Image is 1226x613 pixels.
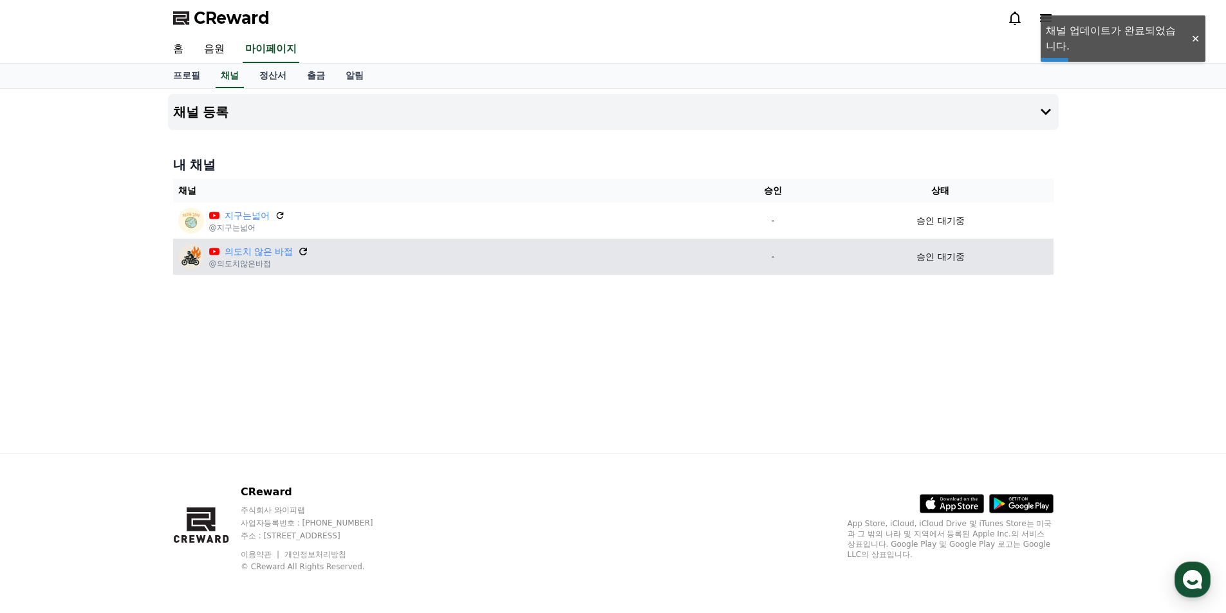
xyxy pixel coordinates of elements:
[916,214,964,228] p: 승인 대기중
[41,427,48,437] span: 홈
[168,94,1059,130] button: 채널 등록
[723,214,822,228] p: -
[241,562,398,572] p: © CReward All Rights Reserved.
[173,105,229,119] h4: 채널 등록
[194,8,270,28] span: CReward
[216,64,244,88] a: 채널
[297,64,335,88] a: 출금
[194,36,235,63] a: 음원
[118,428,133,438] span: 대화
[166,408,247,440] a: 설정
[225,209,270,223] a: 지구는넓어
[243,36,299,63] a: 마이페이지
[723,250,822,264] p: -
[85,408,166,440] a: 대화
[718,179,828,203] th: 승인
[209,223,285,233] p: @지구는넓어
[284,550,346,559] a: 개인정보처리방침
[199,427,214,437] span: 설정
[163,64,210,88] a: 프로필
[848,518,1054,560] p: App Store, iCloud, iCloud Drive 및 iTunes Store는 미국과 그 밖의 나라 및 지역에서 등록된 Apple Inc.의 서비스 상표입니다. Goo...
[241,518,398,528] p: 사업자등록번호 : [PHONE_NUMBER]
[828,179,1053,203] th: 상태
[178,208,204,233] img: 지구는넓어
[241,505,398,515] p: 주식회사 와이피랩
[225,245,293,259] a: 의도치 않은 바접
[178,244,204,270] img: 의도치 않은 바접
[335,64,374,88] a: 알림
[4,408,85,440] a: 홈
[173,156,1054,174] h4: 내 채널
[173,179,718,203] th: 채널
[249,64,297,88] a: 정산서
[916,250,964,264] p: 승인 대기중
[209,259,309,269] p: @의도치않은바접
[241,484,398,500] p: CReward
[241,550,281,559] a: 이용약관
[241,531,398,541] p: 주소 : [STREET_ADDRESS]
[173,8,270,28] a: CReward
[163,36,194,63] a: 홈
